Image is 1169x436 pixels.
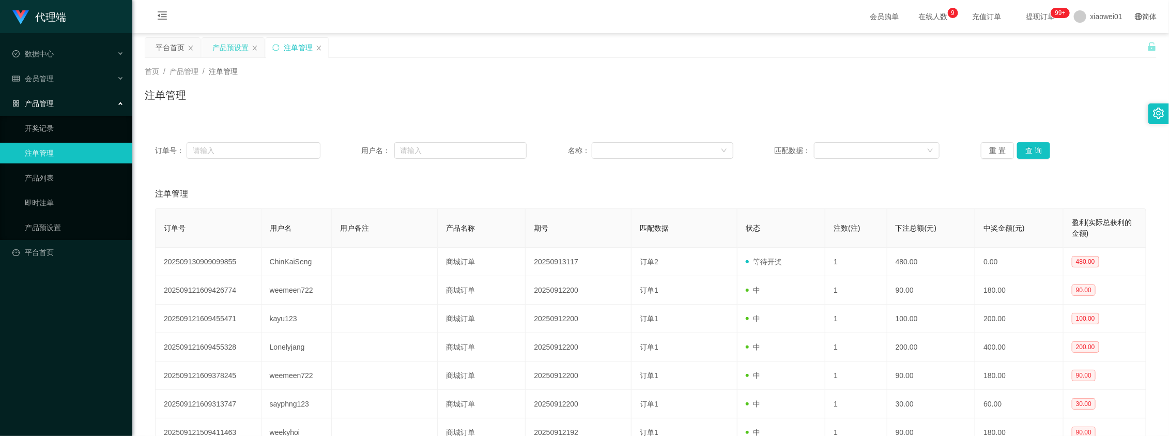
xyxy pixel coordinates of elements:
span: 注数(注) [834,224,860,232]
input: 请输入 [187,142,320,159]
td: 90.00 [887,362,976,390]
td: 20250912200 [526,276,632,305]
span: 中 [746,371,760,380]
td: 商城订单 [438,333,526,362]
td: 202509121609426774 [156,276,262,305]
i: 图标: global [1135,13,1142,20]
a: 图标: dashboard平台首页 [12,242,124,263]
a: 产品列表 [25,168,124,188]
span: 充值订单 [967,13,1007,20]
span: 名称： [568,145,591,156]
span: 等待开奖 [746,258,782,266]
i: 图标: table [12,75,20,82]
td: 100.00 [887,305,976,333]
span: 480.00 [1072,256,1099,267]
span: 匹配数据 [640,224,669,232]
div: 平台首页 [156,38,184,57]
td: 20250912200 [526,305,632,333]
i: 图标: close [252,45,258,51]
h1: 注单管理 [145,87,186,103]
td: 90.00 [887,276,976,305]
span: 中 [746,400,760,408]
td: 20250912200 [526,362,632,390]
td: 1 [825,362,887,390]
td: 180.00 [975,362,1064,390]
a: 产品预设置 [25,217,124,238]
td: 20250913117 [526,248,632,276]
span: 订单1 [640,400,658,408]
td: 1 [825,333,887,362]
td: 480.00 [887,248,976,276]
span: 下注总额(元) [896,224,936,232]
span: 中 [746,343,760,351]
span: 产品管理 [12,99,54,108]
td: weemeen722 [262,276,332,305]
p: 9 [951,8,955,18]
td: ChinKaiSeng [262,248,332,276]
td: 20250912200 [526,390,632,418]
td: 商城订单 [438,390,526,418]
td: 1 [825,390,887,418]
span: 订单2 [640,258,658,266]
i: 图标: sync [272,44,280,51]
td: 202509130909099855 [156,248,262,276]
sup: 1183 [1051,8,1070,18]
span: 订单号 [164,224,186,232]
td: 202509121609313747 [156,390,262,418]
td: 20250912200 [526,333,632,362]
td: sayphng123 [262,390,332,418]
td: 400.00 [975,333,1064,362]
span: 90.00 [1072,284,1096,296]
span: 用户名 [270,224,291,232]
span: 订单1 [640,314,658,323]
td: 200.00 [975,305,1064,333]
h1: 代理端 [35,1,66,34]
span: 数据中心 [12,50,54,58]
td: 60.00 [975,390,1064,418]
span: / [203,67,205,76]
img: logo.9652507e.png [12,10,29,25]
span: 订单号： [155,145,187,156]
span: 中 [746,286,760,294]
span: 期号 [534,224,548,232]
span: 90.00 [1072,370,1096,381]
span: 在线人数 [914,13,953,20]
td: 1 [825,305,887,333]
td: 0.00 [975,248,1064,276]
td: 30.00 [887,390,976,418]
sup: 9 [948,8,958,18]
span: 状态 [746,224,760,232]
span: 订单1 [640,343,658,351]
input: 请输入 [394,142,527,159]
td: 1 [825,248,887,276]
button: 重 置 [981,142,1014,159]
i: 图标: close [316,45,322,51]
span: 用户备注 [340,224,369,232]
span: 30.00 [1072,398,1096,410]
span: 盈利(实际总获利的金额) [1072,218,1132,237]
i: 图标: close [188,45,194,51]
a: 注单管理 [25,143,124,163]
td: kayu123 [262,305,332,333]
td: 商城订单 [438,276,526,305]
i: 图标: check-circle-o [12,50,20,57]
td: 商城订单 [438,248,526,276]
span: 注单管理 [155,188,188,200]
span: / [163,67,165,76]
td: 商城订单 [438,362,526,390]
span: 产品管理 [170,67,198,76]
i: 图标: setting [1153,108,1164,119]
span: 中奖金额(元) [983,224,1024,232]
span: 100.00 [1072,313,1099,324]
span: 中 [746,314,760,323]
a: 即时注单 [25,192,124,213]
a: 开奖记录 [25,118,124,139]
td: 商城订单 [438,305,526,333]
button: 查 询 [1017,142,1050,159]
span: 200.00 [1072,341,1099,353]
a: 代理端 [12,12,66,21]
i: 图标: appstore-o [12,100,20,107]
i: 图标: down [927,147,933,155]
span: 注单管理 [209,67,238,76]
span: 匹配数据： [775,145,814,156]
